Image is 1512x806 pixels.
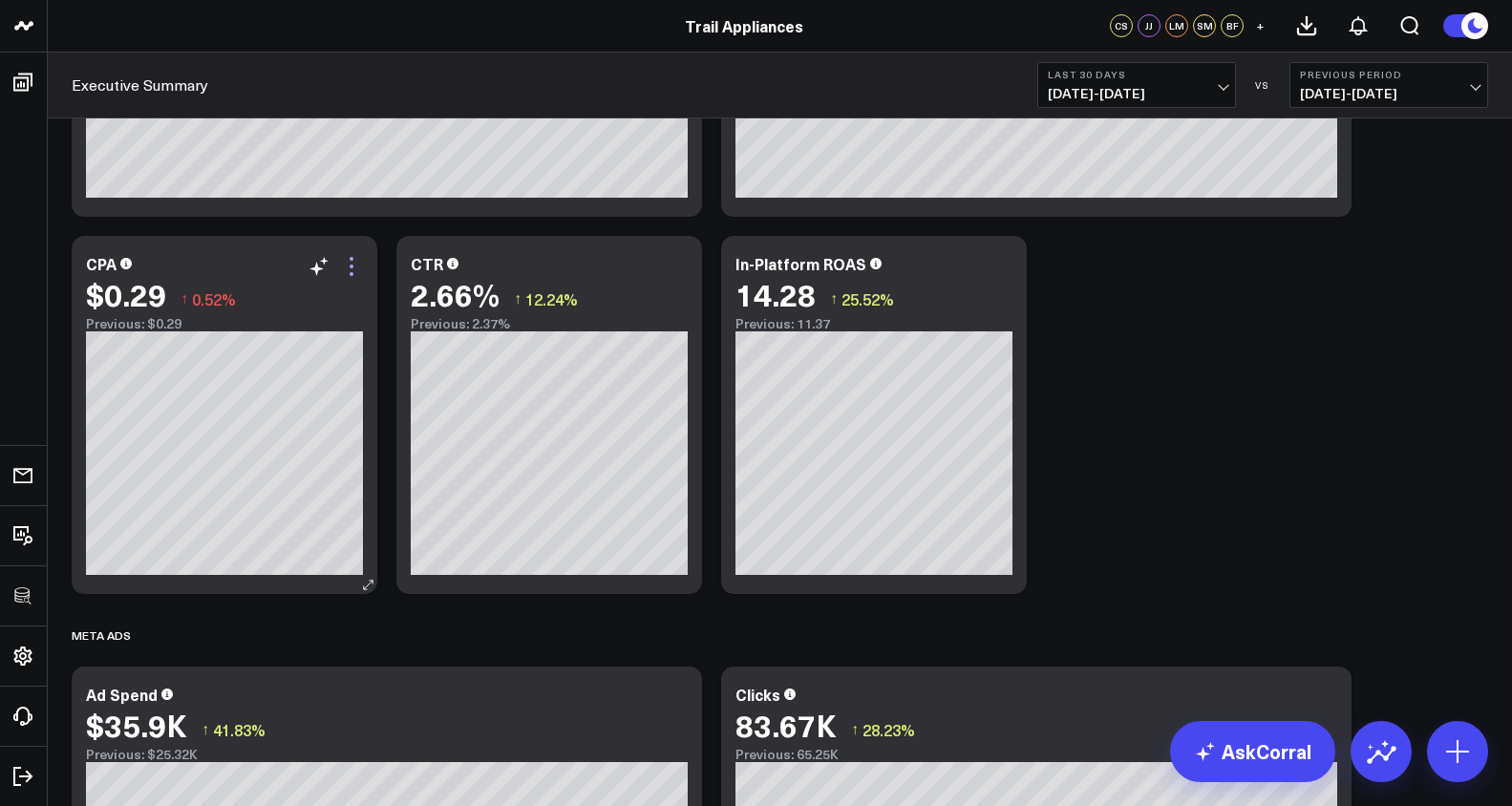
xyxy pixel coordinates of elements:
[1221,14,1244,37] div: BF
[1037,62,1236,108] button: Last 30 Days[DATE]-[DATE]
[735,316,1012,331] div: Previous: 11.37
[735,277,816,311] div: 14.28
[1246,79,1280,91] div: VS
[192,288,236,309] span: 0.52%
[86,684,158,705] div: Ad Spend
[86,277,166,311] div: $0.29
[1138,14,1161,37] div: JJ
[1300,69,1478,80] b: Previous Period
[735,684,780,705] div: Clicks
[735,708,837,742] div: 83.67K
[72,74,208,95] a: Executive Summary
[735,253,866,274] div: In-Platform ROAS
[202,717,209,742] span: ↑
[1165,14,1188,37] div: LM
[514,286,522,311] span: ↑
[72,613,131,657] div: Meta Ads
[1256,19,1265,32] span: +
[411,316,688,331] div: Previous: 2.37%
[213,719,266,740] span: 41.83%
[1248,14,1271,37] button: +
[411,277,500,311] div: 2.66%
[1048,86,1225,101] span: [DATE] - [DATE]
[86,316,363,331] div: Previous: $0.29
[1300,86,1478,101] span: [DATE] - [DATE]
[1193,14,1216,37] div: SM
[685,15,803,36] a: Trail Appliances
[1048,69,1225,80] b: Last 30 Days
[735,747,1337,762] div: Previous: 65.25K
[1289,62,1488,108] button: Previous Period[DATE]-[DATE]
[851,717,859,742] span: ↑
[830,286,838,311] span: ↑
[181,286,188,311] span: ↑
[86,708,187,742] div: $35.9K
[862,719,915,740] span: 28.23%
[86,253,117,274] div: CPA
[411,253,443,274] div: CTR
[86,747,688,762] div: Previous: $25.32K
[1110,14,1133,37] div: CS
[1170,721,1335,782] a: AskCorral
[525,288,578,309] span: 12.24%
[841,288,894,309] span: 25.52%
